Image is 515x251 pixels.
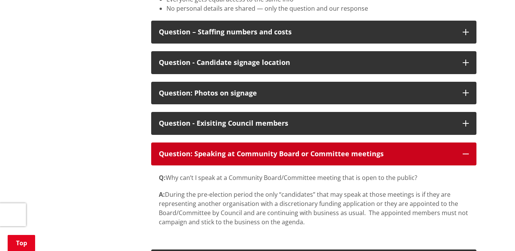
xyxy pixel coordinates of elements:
strong: Q: [159,173,166,182]
div: Question - Exisiting Council members [159,120,455,127]
p: Why can’t I speak at a Community Board/Committee meeting that is open to the public? [159,173,469,182]
button: Question – Staffing numbers and costs [151,21,476,44]
div: Question - Candidate signage location [159,59,455,66]
button: Question - Exisiting Council members [151,112,476,135]
div: Question: Speaking at Community Board or Committee meetings [159,150,455,158]
strong: A: [159,190,165,199]
button: Question - Candidate signage location [151,51,476,74]
button: Question: Photos on signage [151,82,476,105]
li: No personal details are shared — only the question and our response [166,4,476,13]
p: During the pre-election period the only “candidates” that may speak at those meetings is if they ... [159,190,469,227]
button: Question: Speaking at Community Board or Committee meetings [151,143,476,165]
div: Question: Photos on signage [159,89,455,97]
div: Question – Staffing numbers and costs [159,28,455,36]
a: Top [8,235,35,251]
iframe: Messenger Launcher [480,219,507,246]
